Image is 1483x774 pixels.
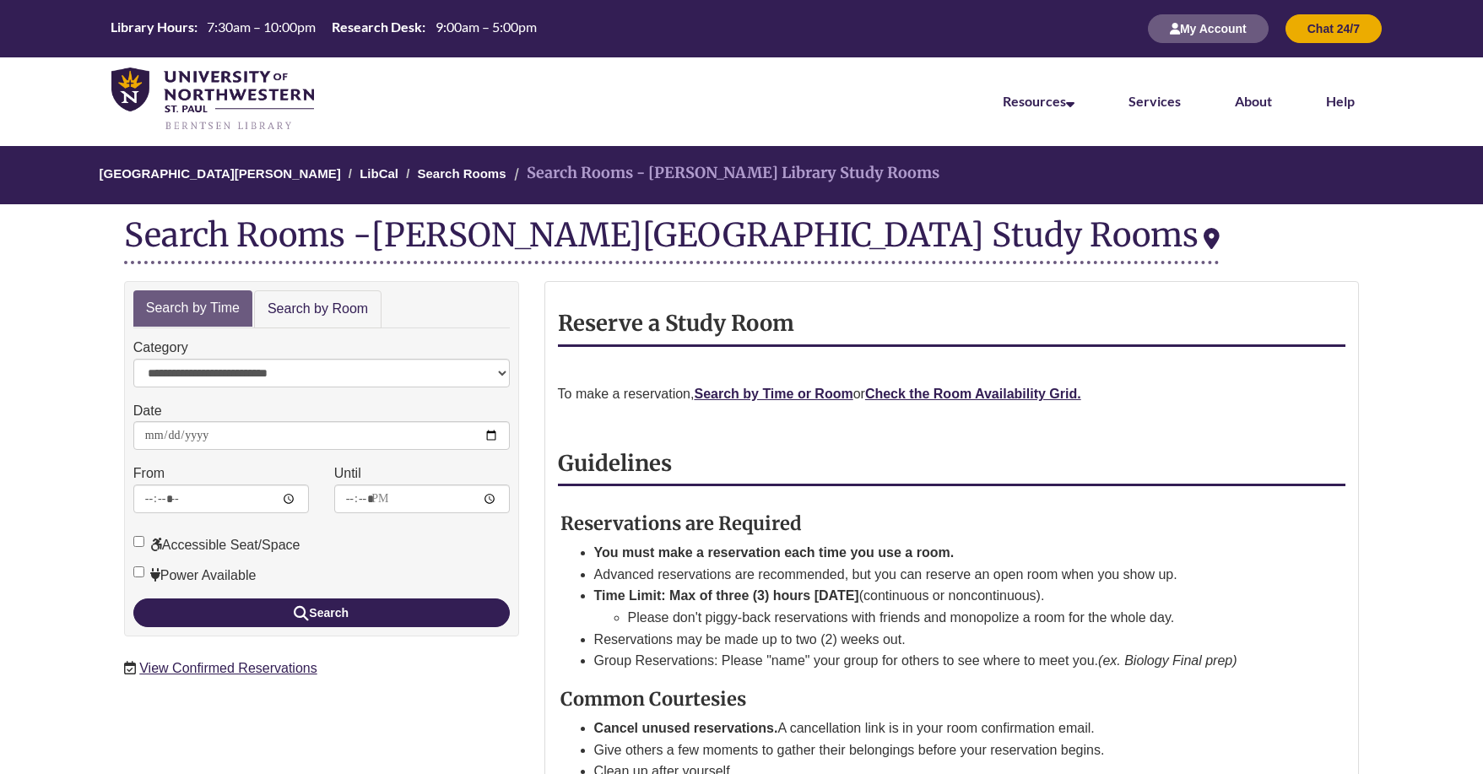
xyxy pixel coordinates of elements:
li: Reservations may be made up to two (2) weeks out. [594,629,1306,651]
strong: Time Limit: Max of three (3) hours [DATE] [594,588,859,603]
input: Accessible Seat/Space [133,536,144,547]
button: Search [133,598,510,627]
strong: Reservations are Required [560,511,802,535]
a: View Confirmed Reservations [139,661,317,675]
a: Search by Room [254,290,382,328]
a: Search by Time or Room [694,387,852,401]
a: Help [1326,93,1355,109]
nav: Breadcrumb [124,146,1359,204]
strong: Cancel unused reservations. [594,721,778,735]
a: Search by Time [133,290,252,327]
li: A cancellation link is in your room confirmation email. [594,717,1306,739]
label: From [133,463,165,484]
li: Advanced reservations are recommended, but you can reserve an open room when you show up. [594,564,1306,586]
strong: Guidelines [558,450,672,477]
li: Search Rooms - [PERSON_NAME] Library Study Rooms [510,161,939,186]
label: Category [133,337,188,359]
strong: Reserve a Study Room [558,310,794,337]
table: Hours Today [104,18,543,38]
img: UNWSP Library Logo [111,68,314,132]
a: About [1235,93,1272,109]
label: Date [133,400,162,422]
label: Power Available [133,565,257,587]
th: Research Desk: [325,18,428,36]
button: My Account [1148,14,1269,43]
label: Until [334,463,361,484]
strong: Common Courtesies [560,687,746,711]
li: Give others a few moments to gather their belongings before your reservation begins. [594,739,1306,761]
li: Please don't piggy-back reservations with friends and monopolize a room for the whole day. [628,607,1306,629]
li: (continuous or noncontinuous). [594,585,1306,628]
a: [GEOGRAPHIC_DATA][PERSON_NAME] [100,166,341,181]
a: My Account [1148,21,1269,35]
a: Hours Today [104,18,543,40]
a: LibCal [360,166,398,181]
label: Accessible Seat/Space [133,534,300,556]
input: Power Available [133,566,144,577]
button: Chat 24/7 [1285,14,1382,43]
div: [PERSON_NAME][GEOGRAPHIC_DATA] Study Rooms [371,214,1220,255]
a: Services [1128,93,1181,109]
li: Group Reservations: Please "name" your group for others to see where to meet you. [594,650,1306,672]
em: (ex. Biology Final prep) [1098,653,1237,668]
strong: You must make a reservation each time you use a room. [594,545,955,560]
a: Search Rooms [418,166,506,181]
span: 7:30am – 10:00pm [207,19,316,35]
p: To make a reservation, or [558,383,1346,405]
span: 9:00am – 5:00pm [436,19,537,35]
th: Library Hours: [104,18,200,36]
a: Resources [1003,93,1074,109]
a: Check the Room Availability Grid. [865,387,1081,401]
a: Chat 24/7 [1285,21,1382,35]
div: Search Rooms - [124,217,1220,264]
